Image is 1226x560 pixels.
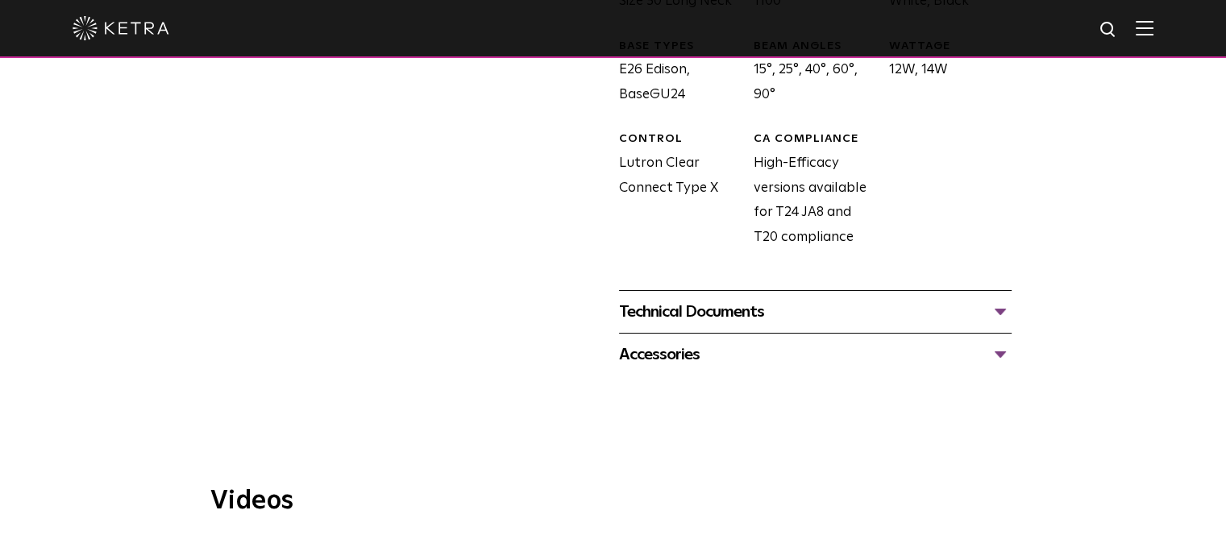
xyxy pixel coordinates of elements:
[876,39,1011,108] div: 12W, 14W
[607,39,742,108] div: E26 Edison, BaseGU24
[742,131,876,250] div: High-Efficacy versions available for T24 JA8 and T20 compliance
[742,39,876,108] div: 15°, 25°, 40°, 60°, 90°
[73,16,169,40] img: ketra-logo-2019-white
[210,488,1016,514] h3: Videos
[1136,20,1153,35] img: Hamburger%20Nav.svg
[619,342,1012,367] div: Accessories
[619,131,742,147] div: CONTROL
[607,131,742,250] div: Lutron Clear Connect Type X
[1099,20,1119,40] img: search icon
[754,131,876,147] div: CA COMPLIANCE
[619,299,1012,325] div: Technical Documents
